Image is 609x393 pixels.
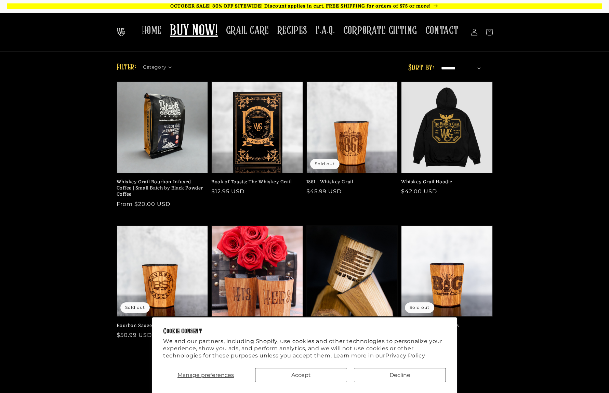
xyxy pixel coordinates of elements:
[226,24,269,37] span: GRAIL CARE
[177,372,234,378] span: Manage preferences
[117,356,493,371] nav: Pagination
[277,24,307,37] span: RECIPES
[339,20,421,41] a: CORPORATE GIFTING
[142,24,162,37] span: HOME
[143,62,176,69] summary: Category
[163,368,248,382] button: Manage preferences
[166,18,222,45] a: BUY NOW!
[117,179,204,198] a: Whiskey Grail Bourbon Infused Coffee | Small Batch by Black Powder Coffee
[7,3,602,9] p: OCTOBER SALE! 30% OFF SITEWIDE! Discount applies in cart. FREE SHIPPING for orders of $75 or more!
[425,24,459,37] span: CONTACT
[273,20,312,41] a: RECIPES
[163,338,446,359] p: We and our partners, including Shopify, use cookies and other technologies to personalize your ex...
[306,179,394,185] a: 1861 - Whiskey Grail
[255,368,347,382] button: Accept
[117,61,136,74] h2: Filter:
[312,20,339,41] a: F.A.Q.
[117,28,125,36] img: The Whiskey Grail
[143,64,166,71] span: Category
[316,24,335,37] span: F.A.Q.
[354,368,446,382] button: Decline
[211,179,299,185] a: Book of Toasts: The Whiskey Grail
[408,64,434,72] label: Sort by:
[170,22,218,41] span: BUY NOW!
[401,179,489,185] a: Whiskey Grail Hoodie
[138,20,166,41] a: HOME
[421,20,463,41] a: CONTACT
[401,323,489,329] a: BIG Bourbon Club Grails
[385,352,425,359] a: Privacy Policy
[343,24,417,37] span: CORPORATE GIFTING
[117,323,204,329] a: Bourbon Sauced Grail
[222,20,273,41] a: GRAIL CARE
[163,328,446,335] h2: Cookie consent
